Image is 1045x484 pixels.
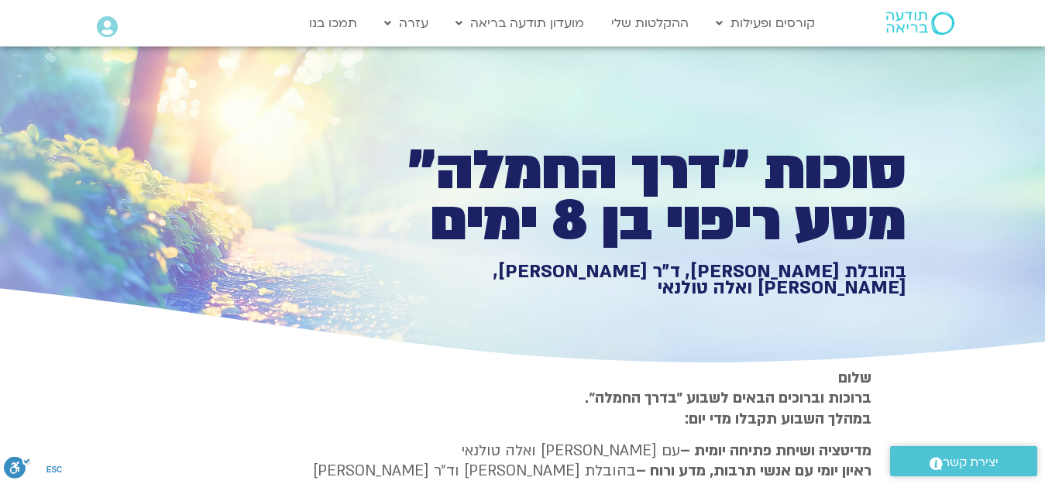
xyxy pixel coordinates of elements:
[376,9,436,38] a: עזרה
[636,461,871,481] b: ראיון יומי עם אנשי תרבות, מדע ורוח –
[301,9,365,38] a: תמכו בנו
[603,9,696,38] a: ההקלטות שלי
[370,146,906,247] h1: סוכות ״דרך החמלה״ מסע ריפוי בן 8 ימים
[585,388,871,428] strong: ברוכות וברוכים הבאים לשבוע ״בדרך החמלה״. במהלך השבוע תקבלו מדי יום:
[708,9,823,38] a: קורסים ופעילות
[370,263,906,297] h1: בהובלת [PERSON_NAME], ד״ר [PERSON_NAME], [PERSON_NAME] ואלה טולנאי
[943,452,999,473] span: יצירת קשר
[838,368,871,388] strong: שלום
[886,12,954,35] img: תודעה בריאה
[890,446,1037,476] a: יצירת קשר
[448,9,592,38] a: מועדון תודעה בריאה
[680,441,871,461] strong: מדיטציה ושיחת פתיחה יומית –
